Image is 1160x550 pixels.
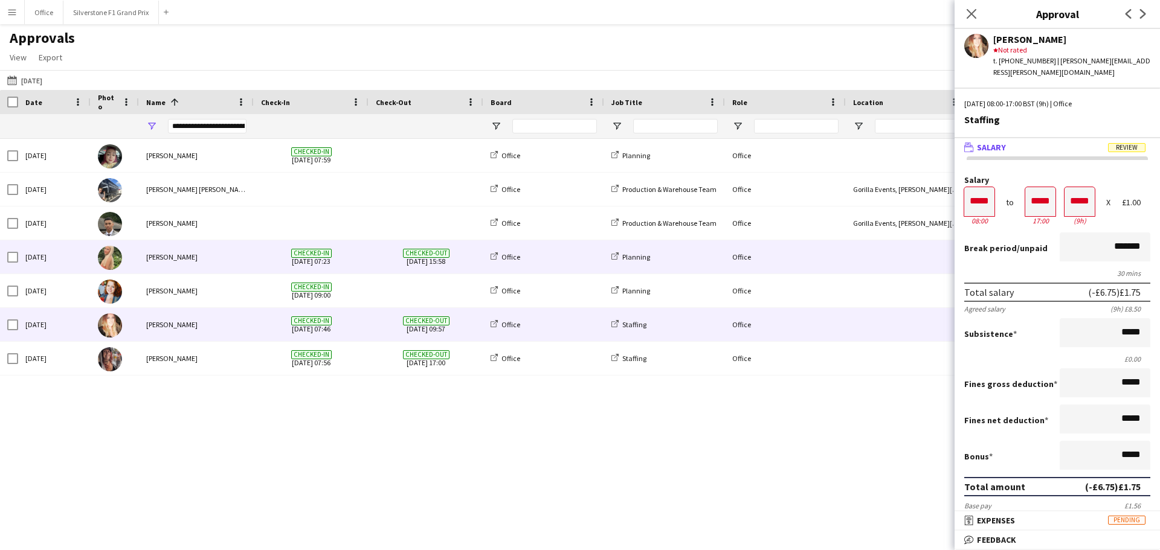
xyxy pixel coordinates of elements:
a: Office [491,185,520,194]
span: Name [146,98,166,107]
button: Open Filter Menu [732,121,743,132]
span: Expenses [977,515,1015,526]
label: Bonus [964,451,993,462]
input: Board Filter Input [512,119,597,133]
div: 17:00 [1025,216,1055,225]
div: Total salary [964,286,1014,298]
button: Silverstone F1 Grand Prix [63,1,159,24]
a: Planning [611,151,650,160]
span: Checked-in [291,283,332,292]
div: [PERSON_NAME] [PERSON_NAME] [139,173,254,206]
mat-expansion-panel-header: SalaryReview [955,138,1160,156]
a: Office [491,354,520,363]
span: Staffing [622,320,646,329]
a: View [5,50,31,65]
span: [DATE] 07:59 [261,139,361,172]
span: Check-In [261,98,290,107]
div: 30 mins [964,269,1150,278]
span: Date [25,98,42,107]
span: Production & Warehouse Team [622,219,717,228]
a: Planning [611,286,650,295]
span: Office [501,354,520,363]
label: Salary [964,176,1150,185]
label: Fines net deduction [964,415,1048,426]
a: Office [491,151,520,160]
div: [DATE] 08:00-17:00 BST (9h) | Office [964,98,1150,109]
a: Office [491,320,520,329]
div: [DATE] [18,308,91,341]
a: Production & Warehouse Team [611,185,717,194]
div: [DATE] [18,240,91,273]
div: t. [PHONE_NUMBER] | [PERSON_NAME][EMAIL_ADDRESS][PERSON_NAME][DOMAIN_NAME] [993,56,1150,77]
h3: Approval [955,6,1160,22]
span: Office [501,286,520,295]
span: Staffing [622,354,646,363]
div: (-£6.75) £1.75 [1088,286,1141,298]
span: Salary [977,142,1006,153]
a: Planning [611,252,650,261]
span: Role [732,98,747,107]
span: [DATE] 07:46 [261,308,361,341]
span: Checked-in [291,249,332,258]
div: Office [725,173,846,206]
div: £0.00 [964,354,1150,363]
span: Planning [622,252,650,261]
a: Export [34,50,67,65]
span: Feedback [977,534,1016,545]
div: [PERSON_NAME] [139,308,254,341]
mat-expansion-panel-header: Feedback [955,531,1160,549]
input: Role Filter Input [754,119,839,133]
span: [DATE] 09:57 [376,308,476,341]
span: Export [39,52,62,63]
div: Total amount [964,481,1025,493]
div: X [1106,198,1110,207]
span: [DATE] 07:23 [261,240,361,273]
span: [DATE] 07:56 [261,342,361,375]
div: Agreed salary [964,304,1005,313]
div: Staffing [964,114,1150,125]
label: Fines gross deduction [964,379,1057,389]
span: View [10,52,27,63]
div: [PERSON_NAME] [139,206,254,240]
span: Planning [622,286,650,295]
div: (-£6.75) £1.75 [1085,481,1141,493]
span: Pending [1108,516,1145,525]
label: Subsistence [964,328,1017,339]
a: Production & Warehouse Team [611,219,717,228]
a: Staffing [611,320,646,329]
span: Checked-out [403,350,449,359]
div: [DATE] [18,342,91,375]
img: Kelsie Stewart [98,280,122,304]
span: Office [501,151,520,160]
div: Not rated [993,45,1150,56]
button: [DATE] [5,73,45,88]
span: Office [501,252,520,261]
div: 08:00 [964,216,994,225]
span: Photo [98,93,117,111]
div: [DATE] [18,173,91,206]
div: [PERSON_NAME] [139,139,254,172]
span: Office [501,185,520,194]
div: £1.00 [1122,198,1150,207]
button: Open Filter Menu [146,121,157,132]
button: Open Filter Menu [853,121,864,132]
img: Clementine McIntosh [98,144,122,168]
span: Planning [622,151,650,160]
div: [PERSON_NAME] [139,274,254,307]
div: 9h [1065,216,1095,225]
label: /unpaid [964,243,1048,254]
div: Office [725,342,846,375]
span: Review [1108,143,1145,152]
input: Location Filter Input [875,119,959,133]
span: Office [501,320,520,329]
div: Office [725,139,846,172]
a: Office [491,252,520,261]
img: Laura Pearson [98,313,122,337]
img: Elias White [98,212,122,236]
span: Checked-in [291,147,332,156]
div: [PERSON_NAME] [139,240,254,273]
a: Staffing [611,354,646,363]
span: [DATE] 09:00 [261,274,361,307]
div: £1.56 [1124,501,1150,510]
div: Office [725,240,846,273]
